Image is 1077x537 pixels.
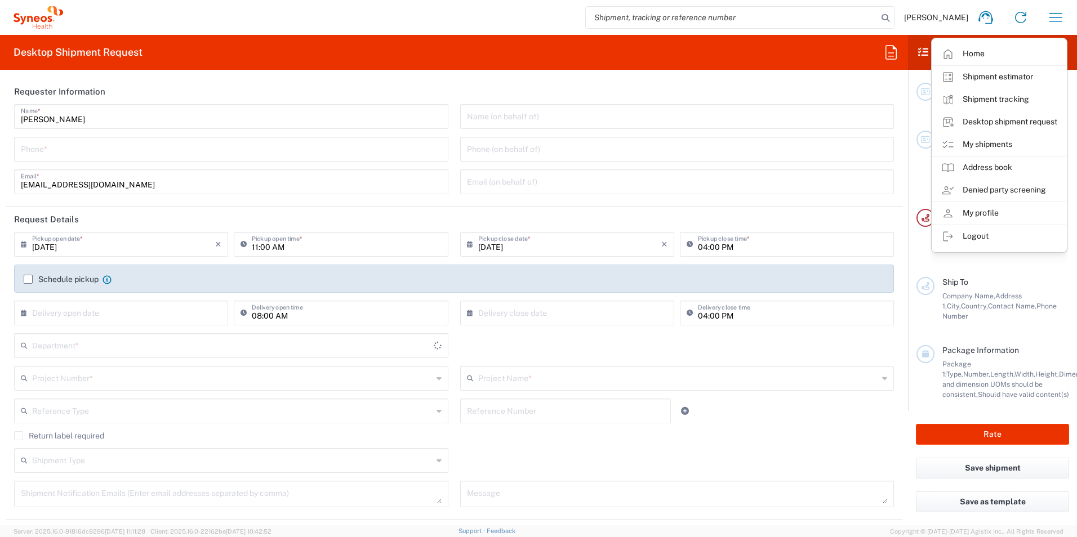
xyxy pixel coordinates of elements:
span: Number, [963,370,990,378]
a: Denied party screening [932,179,1066,202]
span: [DATE] 10:42:52 [226,528,272,535]
label: Return label required [14,431,104,440]
h2: Requester Information [14,86,105,97]
a: Home [932,43,1066,65]
span: Contact Name, [988,302,1036,310]
i: × [215,235,221,253]
a: Add Reference [677,403,693,419]
span: Height, [1035,370,1059,378]
a: My shipments [932,133,1066,156]
span: Company Name, [942,292,995,300]
span: Package 1: [942,360,971,378]
span: Client: 2025.16.0-22162be [150,528,272,535]
label: Schedule pickup [24,275,99,284]
a: Support [459,527,487,534]
a: Shipment estimator [932,66,1066,88]
h2: Shipment Checklist [918,46,1029,59]
span: Type, [946,370,963,378]
button: Rate [916,424,1069,445]
a: Address book [932,156,1066,179]
span: Copyright © [DATE]-[DATE] Agistix Inc., All Rights Reserved [890,526,1063,536]
button: Save as template [916,491,1069,512]
span: Should have valid content(s) [978,390,1069,399]
span: [DATE] 11:11:28 [105,528,145,535]
span: Country, [961,302,988,310]
a: Desktop shipment request [932,111,1066,133]
a: My profile [932,202,1066,225]
a: Shipment tracking [932,88,1066,111]
a: Logout [932,225,1066,248]
span: Ship To [942,278,968,287]
span: Length, [990,370,1014,378]
i: × [661,235,667,253]
h2: Request Details [14,214,79,225]
span: Package Information [942,346,1019,355]
h2: Desktop Shipment Request [14,46,143,59]
input: Shipment, tracking or reference number [586,7,878,28]
a: Feedback [487,527,515,534]
span: [PERSON_NAME] [904,12,968,23]
button: Save shipment [916,458,1069,478]
span: City, [947,302,961,310]
span: Server: 2025.16.0-91816dc9296 [14,528,145,535]
span: Width, [1014,370,1035,378]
